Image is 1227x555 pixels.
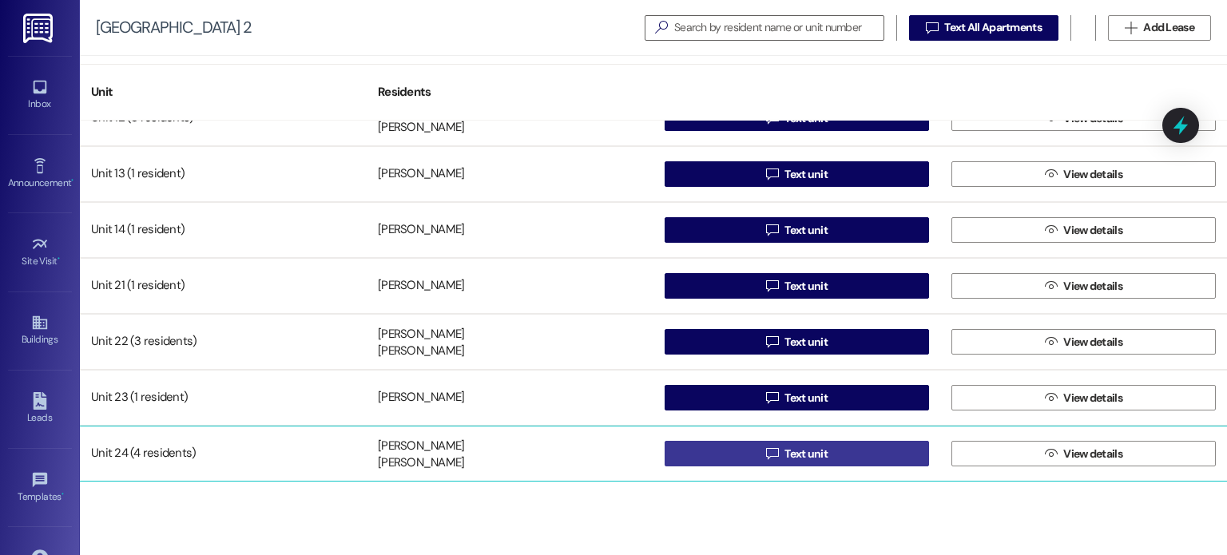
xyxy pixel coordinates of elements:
[784,446,828,462] span: Text unit
[951,441,1216,466] button: View details
[378,326,464,343] div: [PERSON_NAME]
[62,489,64,500] span: •
[378,438,464,454] div: [PERSON_NAME]
[951,273,1216,299] button: View details
[944,19,1042,36] span: Text All Apartments
[80,270,367,302] div: Unit 21 (1 resident)
[80,73,367,112] div: Unit
[80,158,367,190] div: Unit 13 (1 resident)
[1045,224,1057,236] i: 
[1063,334,1122,351] span: View details
[8,73,72,117] a: Inbox
[1063,390,1122,406] span: View details
[1125,22,1137,34] i: 
[378,343,464,360] div: [PERSON_NAME]
[665,329,929,355] button: Text unit
[766,168,778,180] i: 
[96,19,252,36] div: [GEOGRAPHIC_DATA] 2
[8,466,72,509] a: Templates •
[674,17,884,39] input: Search by resident name or unit number
[8,231,72,274] a: Site Visit •
[378,120,464,137] div: [PERSON_NAME]
[784,166,828,183] span: Text unit
[665,385,929,410] button: Text unit
[80,214,367,246] div: Unit 14 (1 resident)
[766,391,778,404] i: 
[80,438,367,470] div: Unit 24 (4 residents)
[665,217,929,243] button: Text unit
[665,161,929,187] button: Text unit
[1063,446,1122,462] span: View details
[784,390,828,406] span: Text unit
[1063,222,1122,239] span: View details
[71,175,73,186] span: •
[367,73,653,112] div: Residents
[784,278,828,295] span: Text unit
[58,253,60,264] span: •
[1063,278,1122,295] span: View details
[766,447,778,460] i: 
[1108,15,1211,41] button: Add Lease
[1045,335,1057,348] i: 
[1045,168,1057,180] i: 
[23,14,56,43] img: ResiDesk Logo
[8,387,72,430] a: Leads
[649,19,674,36] i: 
[951,329,1216,355] button: View details
[1045,447,1057,460] i: 
[951,385,1216,410] button: View details
[951,161,1216,187] button: View details
[378,455,464,472] div: [PERSON_NAME]
[1143,19,1194,36] span: Add Lease
[951,217,1216,243] button: View details
[665,273,929,299] button: Text unit
[926,22,938,34] i: 
[80,382,367,414] div: Unit 23 (1 resident)
[784,222,828,239] span: Text unit
[1063,166,1122,183] span: View details
[80,326,367,358] div: Unit 22 (3 residents)
[378,166,464,183] div: [PERSON_NAME]
[766,279,778,292] i: 
[378,390,464,406] div: [PERSON_NAME]
[909,15,1058,41] button: Text All Apartments
[665,441,929,466] button: Text unit
[766,335,778,348] i: 
[766,224,778,236] i: 
[1045,391,1057,404] i: 
[378,278,464,295] div: [PERSON_NAME]
[378,222,464,239] div: [PERSON_NAME]
[1045,279,1057,292] i: 
[8,309,72,352] a: Buildings
[784,334,828,351] span: Text unit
